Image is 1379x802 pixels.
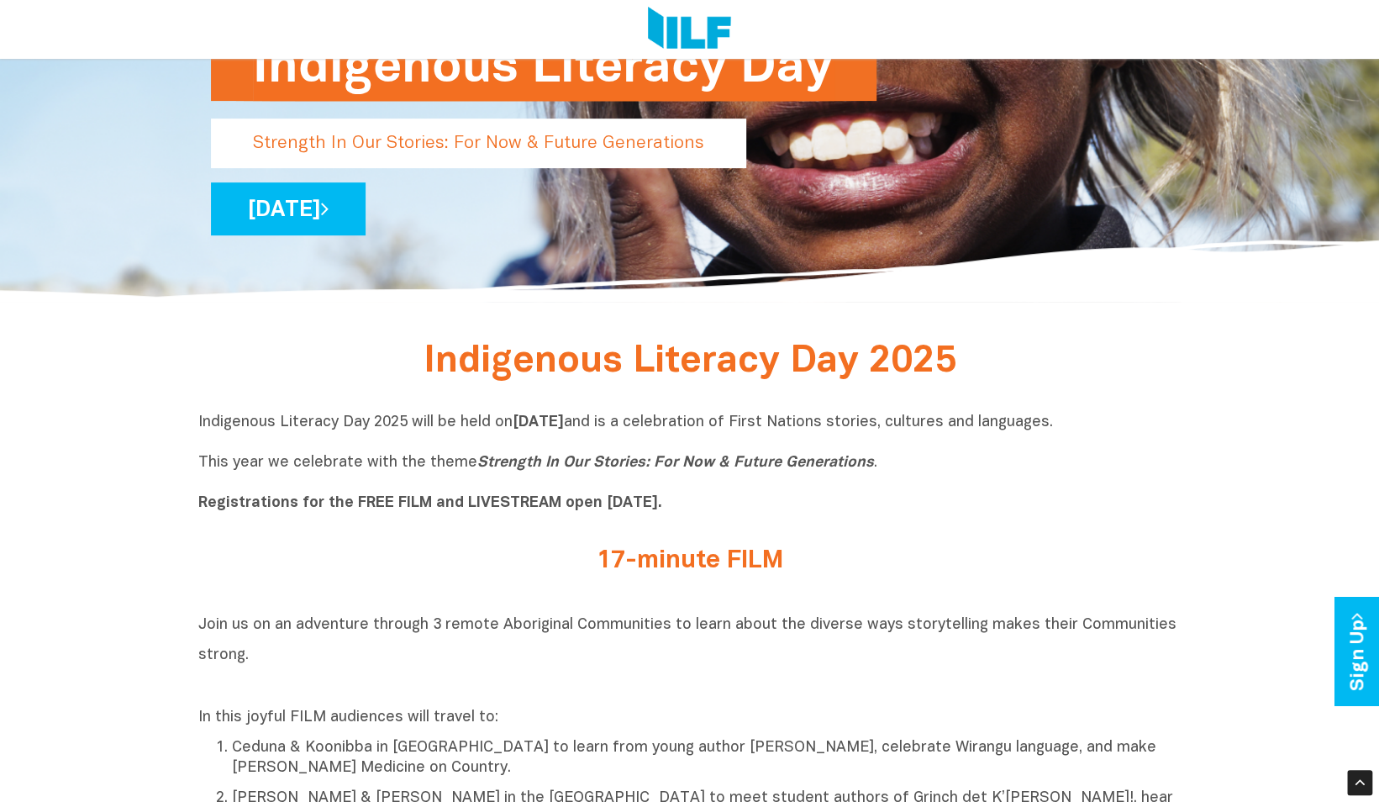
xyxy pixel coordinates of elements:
[198,413,1182,514] p: Indigenous Literacy Day 2025 will be held on and is a celebration of First Nations stories, cultu...
[648,7,731,52] img: Logo
[232,738,1182,778] p: Ceduna & Koonibba in [GEOGRAPHIC_DATA] to learn from young author [PERSON_NAME], celebrate Wirang...
[198,708,1182,728] p: In this joyful FILM audiences will travel to:
[198,496,662,510] b: Registrations for the FREE FILM and LIVESTREAM open [DATE].
[253,33,834,101] h1: Indigenous Literacy Day
[1347,770,1372,795] div: Scroll Back to Top
[211,182,366,235] a: [DATE]
[375,547,1005,575] h2: 17-minute FILM
[198,618,1176,662] span: Join us on an adventure through 3 remote Aboriginal Communities to learn about the diverse ways s...
[477,456,874,470] i: Strength In Our Stories: For Now & Future Generations
[424,345,956,379] span: Indigenous Literacy Day 2025
[513,415,564,430] b: [DATE]
[211,119,746,168] p: Strength In Our Stories: For Now & Future Generations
